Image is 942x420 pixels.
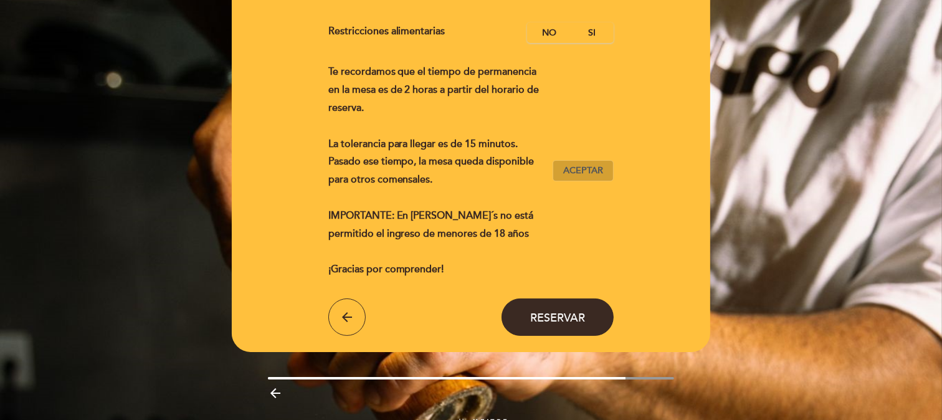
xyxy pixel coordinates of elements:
[563,165,603,178] span: Aceptar
[340,310,354,325] i: arrow_back
[328,22,528,43] div: Restricciones alimentarias
[268,386,283,401] i: arrow_backward
[502,298,614,336] button: Reservar
[570,22,614,43] label: Si
[328,298,366,336] button: arrow_back
[530,310,585,324] span: Reservar
[527,22,571,43] label: No
[553,160,614,181] button: Aceptar
[328,63,553,279] div: Te recordamos que el tiempo de permanencia en la mesa es de 2 horas a partir del horario de reser...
